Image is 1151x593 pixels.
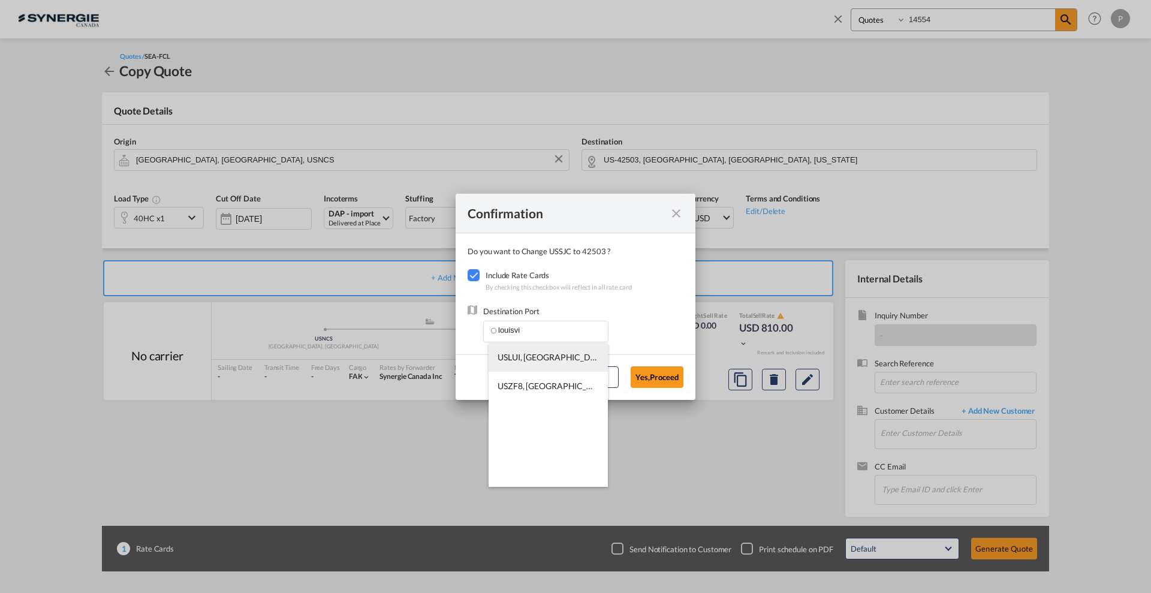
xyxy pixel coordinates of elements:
[669,206,683,221] md-icon: icon-close fg-AAA8AD cursor
[489,321,608,339] input: Enter Destination Port
[468,269,486,281] md-checkbox: Checkbox No Ink
[486,281,632,293] div: By checking this checkbox will reflect in all rate card
[631,366,683,388] button: Yes,Proceed
[468,305,477,315] img: ic_map_24px.svg
[498,352,961,362] span: USLUI, [GEOGRAPHIC_DATA], [GEOGRAPHIC_DATA], [GEOGRAPHIC_DATA], [GEOGRAPHIC_DATA], [GEOGRAPHIC_DATA]
[498,381,963,391] span: USZF8, [GEOGRAPHIC_DATA], [GEOGRAPHIC_DATA], [GEOGRAPHIC_DATA], [GEOGRAPHIC_DATA], [GEOGRAPHIC_DATA]
[483,305,608,317] div: Destination Port
[468,206,662,221] div: Confirmation
[456,194,695,400] md-dialog: Confirmation Do you ...
[468,245,683,257] div: Do you want to Change USSJC to 42503 ?
[486,269,632,281] div: Include Rate Cards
